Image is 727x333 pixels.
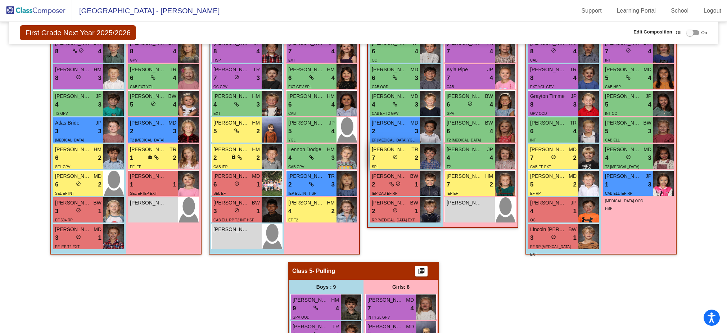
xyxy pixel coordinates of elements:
span: 4 [336,304,339,313]
span: 1 [573,207,577,216]
span: CAB EXT YGL [130,85,153,89]
span: 3 [98,100,101,109]
span: RP [MEDICAL_DATA] EXT [372,218,415,222]
span: 1 [257,207,260,216]
span: 4 [411,304,414,313]
span: [PERSON_NAME] [605,146,641,153]
span: [PERSON_NAME] [372,119,408,127]
span: JP [646,93,651,100]
span: Lincoln [PERSON_NAME] [530,226,566,233]
span: [PERSON_NAME] [55,146,91,153]
span: 2 [130,127,133,136]
span: 1 [415,207,418,216]
span: 5 [213,127,217,136]
span: HM [94,146,101,153]
span: 7 [447,180,450,189]
span: TR [411,146,418,153]
span: 3 [213,207,217,216]
span: [PERSON_NAME] [367,296,403,304]
span: 4 [648,73,651,83]
button: Print Students Details [415,266,428,276]
span: 1 [130,180,133,189]
a: Learning Portal [611,5,662,17]
span: EF T2 [288,218,298,222]
span: CAB [447,85,454,89]
span: T2 [MEDICAL_DATA] [605,165,639,169]
span: EF 504 RP [MEDICAL_DATA] EXT GPV [55,218,101,230]
span: MD [644,146,651,153]
span: 6 [447,127,450,136]
span: HM [485,172,493,180]
span: 6 [447,100,450,109]
span: JP [96,93,101,100]
span: Lennon Dodge [288,146,324,153]
span: [PERSON_NAME] [213,172,249,180]
span: On [701,30,707,36]
span: [PERSON_NAME] [447,172,483,180]
span: 4 [173,100,176,109]
span: BW [485,119,493,127]
span: 9 [293,304,296,313]
span: 4 [98,47,101,56]
span: 4 [447,153,450,163]
span: 4 [257,47,260,56]
span: 3 [257,73,260,83]
span: BW [410,199,418,207]
span: 2 [257,153,260,163]
span: Kyla Pipe [447,66,483,73]
span: [PERSON_NAME] [213,119,249,127]
span: OC [372,58,377,62]
span: 4 [605,153,608,163]
span: [PERSON_NAME] [55,226,91,233]
span: MD [569,146,577,153]
span: 8 [530,47,533,56]
span: do_not_disturb_alt [393,208,398,213]
span: EXT [288,58,295,62]
span: 4 [530,207,533,216]
span: CAB HSP [605,85,621,89]
span: CAB ELL IEP RP [MEDICAL_DATA] OOD HSP [605,192,643,211]
span: BW [485,93,493,100]
span: 5 [288,127,292,136]
span: 7 [530,153,533,163]
span: MD [94,226,101,233]
span: 4 [648,100,651,109]
span: [GEOGRAPHIC_DATA] - [PERSON_NAME] [72,5,220,17]
span: 6 [55,153,58,163]
span: HM [331,296,339,304]
span: JP [487,66,493,73]
span: MD [410,66,418,73]
span: GPV [447,112,454,116]
span: [PERSON_NAME] [55,199,91,207]
span: BW [168,93,176,100]
span: 1 [130,153,133,163]
span: do_not_disturb_alt [151,101,156,106]
span: [PERSON_NAME] [447,119,483,127]
span: 4 [331,127,335,136]
span: 4 [372,100,375,109]
span: 4 [490,153,493,163]
span: IEP ELL INT HSP [288,192,316,195]
span: INT [605,58,611,62]
span: MD [410,93,418,100]
span: MD [168,119,176,127]
span: T2 [MEDICAL_DATA] [130,138,164,142]
span: CAB OOD [372,85,388,89]
span: [PERSON_NAME] [130,119,166,127]
span: [PERSON_NAME] [447,146,483,153]
span: 5 [530,180,533,189]
span: do_not_disturb_alt [234,181,239,186]
span: [PERSON_NAME] [55,93,91,100]
span: 8 [530,73,533,83]
span: - Pulling [312,267,335,275]
span: EF RP [MEDICAL_DATA] EXT [530,245,571,256]
span: 7 [213,73,217,83]
span: 4 [573,127,577,136]
span: 4 [573,47,577,56]
span: [PERSON_NAME] [288,66,324,73]
span: 1 [605,180,608,189]
span: do_not_disturb_alt [551,234,556,239]
span: HM [327,199,335,207]
span: do_not_disturb_alt [79,48,84,53]
span: do_not_disturb_alt [551,154,556,159]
